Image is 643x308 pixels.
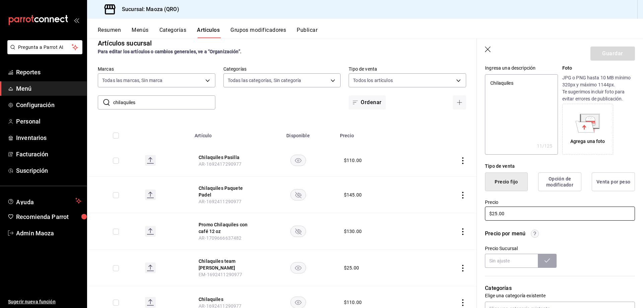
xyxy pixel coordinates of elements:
button: edit-product-location [199,154,252,161]
button: availability-product [290,297,306,308]
button: edit-product-location [199,296,252,303]
button: actions [459,299,466,306]
span: Todas las marcas, Sin marca [102,77,163,84]
button: edit-product-location [199,258,252,271]
button: Precio fijo [485,172,528,191]
button: edit-product-location [199,221,252,235]
button: availability-product [290,226,306,237]
span: AR-1692417290977 [199,161,241,167]
span: Suscripción [16,166,81,175]
div: $ 110.00 [344,299,362,306]
div: Precio Sucursal [485,246,557,251]
button: actions [459,192,466,199]
input: Buscar artículo [113,96,215,109]
span: Todos los artículos [353,77,393,84]
button: Pregunta a Parrot AI [7,40,82,54]
th: Artículo [191,123,260,144]
button: open_drawer_menu [74,17,79,23]
button: availability-product [290,262,306,274]
span: Inventarios [16,133,81,142]
div: $ 110.00 [344,157,362,164]
button: Menús [132,27,148,38]
div: Precio por menú [485,230,525,238]
button: actions [459,157,466,164]
span: Personal [16,117,81,126]
button: actions [459,265,466,272]
label: Precio [485,200,635,205]
button: availability-product [290,189,306,201]
p: Categorías [485,284,635,292]
span: AR-1692411290977 [199,199,241,204]
div: $ 130.00 [344,228,362,235]
p: Elige una categoría existente [485,292,635,299]
div: 11 /125 [537,143,553,149]
span: Ayuda [16,197,73,205]
a: Pregunta a Parrot AI [5,49,82,56]
div: Artículos sucursal [98,38,152,48]
button: Venta por peso [592,172,635,191]
div: $ 145.00 [344,191,362,198]
button: Resumen [98,27,121,38]
span: Facturación [16,150,81,159]
button: edit-product-location [199,185,252,198]
span: Admin Maoza [16,229,81,238]
p: JPG o PNG hasta 10 MB mínimo 320px y máximo 1144px. Te sugerimos incluir foto para evitar errores... [562,74,635,102]
input: Sin ajuste [485,254,538,268]
th: Disponible [260,123,336,144]
button: actions [459,228,466,235]
div: Agrega una foto [570,138,605,145]
span: Menú [16,84,81,93]
p: Foto [562,65,635,72]
button: Opción de modificador [538,172,581,191]
div: navigation tabs [98,27,643,38]
h3: Sucursal: Maoza (QRO) [117,5,179,13]
strong: Para editar los artículos o cambios generales, ve a “Organización”. [98,49,241,54]
div: Agrega una foto [564,105,612,153]
div: Tipo de venta [485,163,635,170]
button: Categorías [159,27,187,38]
button: Artículos [197,27,220,38]
label: Marcas [98,67,215,71]
span: EM-1692411290977 [199,272,242,277]
button: availability-product [290,155,306,166]
div: $ 25.00 [344,264,359,271]
button: Grupos modificadores [230,27,286,38]
button: Ordenar [349,95,385,109]
label: Categorías [223,67,341,71]
div: Ingresa una descripción [485,65,558,72]
th: Precio [336,123,416,144]
span: AR-1709666637482 [199,235,241,241]
span: Configuración [16,100,81,109]
label: Tipo de venta [349,67,466,71]
input: $0.00 [485,207,635,221]
span: Pregunta a Parrot AI [18,44,72,51]
span: Todas las categorías, Sin categoría [228,77,301,84]
button: Publicar [297,27,317,38]
span: Reportes [16,68,81,77]
span: Recomienda Parrot [16,212,81,221]
span: Sugerir nueva función [8,298,81,305]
